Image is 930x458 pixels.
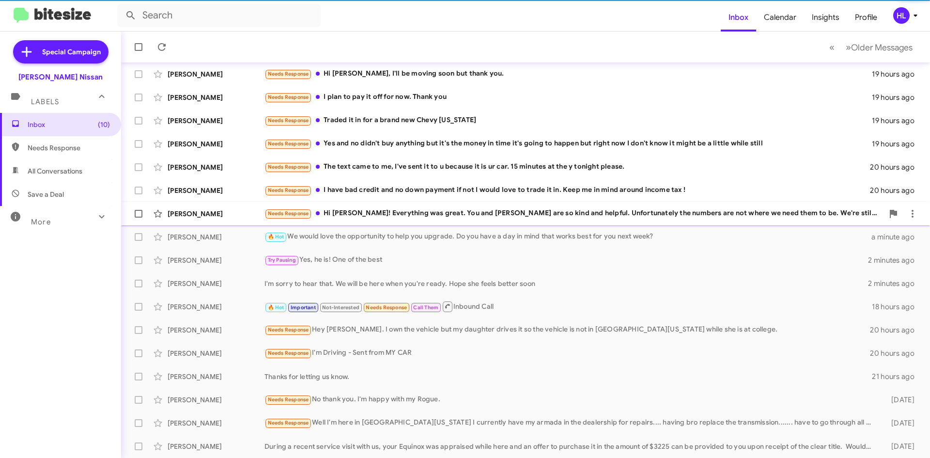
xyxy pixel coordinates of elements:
div: [PERSON_NAME] [168,279,264,288]
div: 18 hours ago [872,302,922,312]
div: [PERSON_NAME] [168,232,264,242]
button: Previous [823,37,840,57]
button: HL [885,7,919,24]
div: 21 hours ago [872,372,922,381]
span: Needs Response [268,327,309,333]
span: Needs Response [268,396,309,403]
a: Inbox [721,3,756,32]
a: Calendar [756,3,804,32]
span: (10) [98,120,110,129]
div: During a recent service visit with us, your Equinox was appraised while here and an offer to purc... [264,442,876,451]
div: Hey [PERSON_NAME]. I own the vehicle but my daughter drives it so the vehicle is not in [GEOGRAPH... [264,324,870,335]
div: [PERSON_NAME] [168,139,264,149]
a: Profile [847,3,885,32]
div: 20 hours ago [870,186,922,195]
span: Needs Response [268,350,309,356]
div: We would love the opportunity to help you upgrade. Do you have a day in mind that works best for ... [264,231,871,242]
div: [PERSON_NAME] [168,255,264,265]
div: Hi [PERSON_NAME], I'll be moving soon but thank you. [264,68,872,79]
a: Insights [804,3,847,32]
div: [PERSON_NAME] [168,325,264,335]
div: 20 hours ago [870,348,922,358]
div: [DATE] [876,418,922,428]
span: Older Messages [851,42,913,53]
div: 19 hours ago [872,139,922,149]
span: All Conversations [28,166,82,176]
span: Try Pausing [268,257,296,263]
div: Well I'm here in [GEOGRAPHIC_DATA][US_STATE] I currently have my armada in the dealership for rep... [264,417,876,428]
div: I have bad credit and no down payment if not I would love to trade it in. Keep me in mind around ... [264,185,870,196]
div: 20 hours ago [870,162,922,172]
div: [PERSON_NAME] [168,302,264,312]
span: 🔥 Hot [268,234,284,240]
span: Labels [31,97,59,106]
div: a minute ago [871,232,922,242]
span: Needs Response [28,143,110,153]
div: I'm Driving - Sent from MY CAR [264,347,870,359]
span: More [31,218,51,226]
div: 19 hours ago [872,93,922,102]
span: Needs Response [268,71,309,77]
div: [DATE] [876,395,922,405]
span: Special Campaign [42,47,101,57]
div: No thank you. I'm happy with my Rogue. [264,394,876,405]
input: Search [117,4,321,27]
div: [PERSON_NAME] [168,372,264,381]
div: [PERSON_NAME] [168,93,264,102]
span: » [846,41,851,53]
div: [PERSON_NAME] [168,209,264,219]
span: Needs Response [268,164,309,170]
span: Not-Interested [322,304,359,311]
div: I plan to pay it off for now. Thank you [264,92,872,103]
span: Inbox [28,120,110,129]
div: Hi [PERSON_NAME]! Everything was great. You and [PERSON_NAME] are so kind and helpful. Unfortunat... [264,208,883,219]
div: Yes and no didn't buy anything but it's the money in time it's going to happen but right now I do... [264,138,872,149]
span: Important [291,304,316,311]
div: Yes, he is! One of the best [264,254,868,266]
div: 2 minutes ago [868,255,922,265]
div: 19 hours ago [872,69,922,79]
div: Traded it in for a brand new Chevy [US_STATE] [264,115,872,126]
div: [PERSON_NAME] [168,442,264,451]
span: Needs Response [268,94,309,100]
div: HL [893,7,910,24]
div: 20 hours ago [870,325,922,335]
span: Needs Response [268,420,309,426]
div: I'm sorry to hear that. We will be here when you're ready. Hope she feels better soon [264,279,868,288]
div: [PERSON_NAME] [168,186,264,195]
div: 19 hours ago [872,116,922,126]
div: [PERSON_NAME] [168,418,264,428]
span: « [829,41,835,53]
div: 2 minutes ago [868,279,922,288]
div: [DATE] [876,442,922,451]
div: [PERSON_NAME] [168,395,264,405]
button: Next [840,37,918,57]
span: Needs Response [268,187,309,193]
div: [PERSON_NAME] [168,69,264,79]
div: The text came to me, I've sent it to u because it is ur car. 15 minutes at the y tonight please. [264,161,870,173]
div: [PERSON_NAME] Nissan [18,72,103,82]
span: Needs Response [366,304,407,311]
span: 🔥 Hot [268,304,284,311]
div: Thanks for letting us know. [264,372,872,381]
nav: Page navigation example [824,37,918,57]
a: Special Campaign [13,40,108,63]
span: Needs Response [268,141,309,147]
div: [PERSON_NAME] [168,348,264,358]
span: Needs Response [268,210,309,217]
span: Needs Response [268,117,309,124]
div: Inbound Call [264,300,872,313]
span: Save a Deal [28,190,64,199]
span: Call Them [413,304,438,311]
div: [PERSON_NAME] [168,116,264,126]
div: [PERSON_NAME] [168,162,264,172]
